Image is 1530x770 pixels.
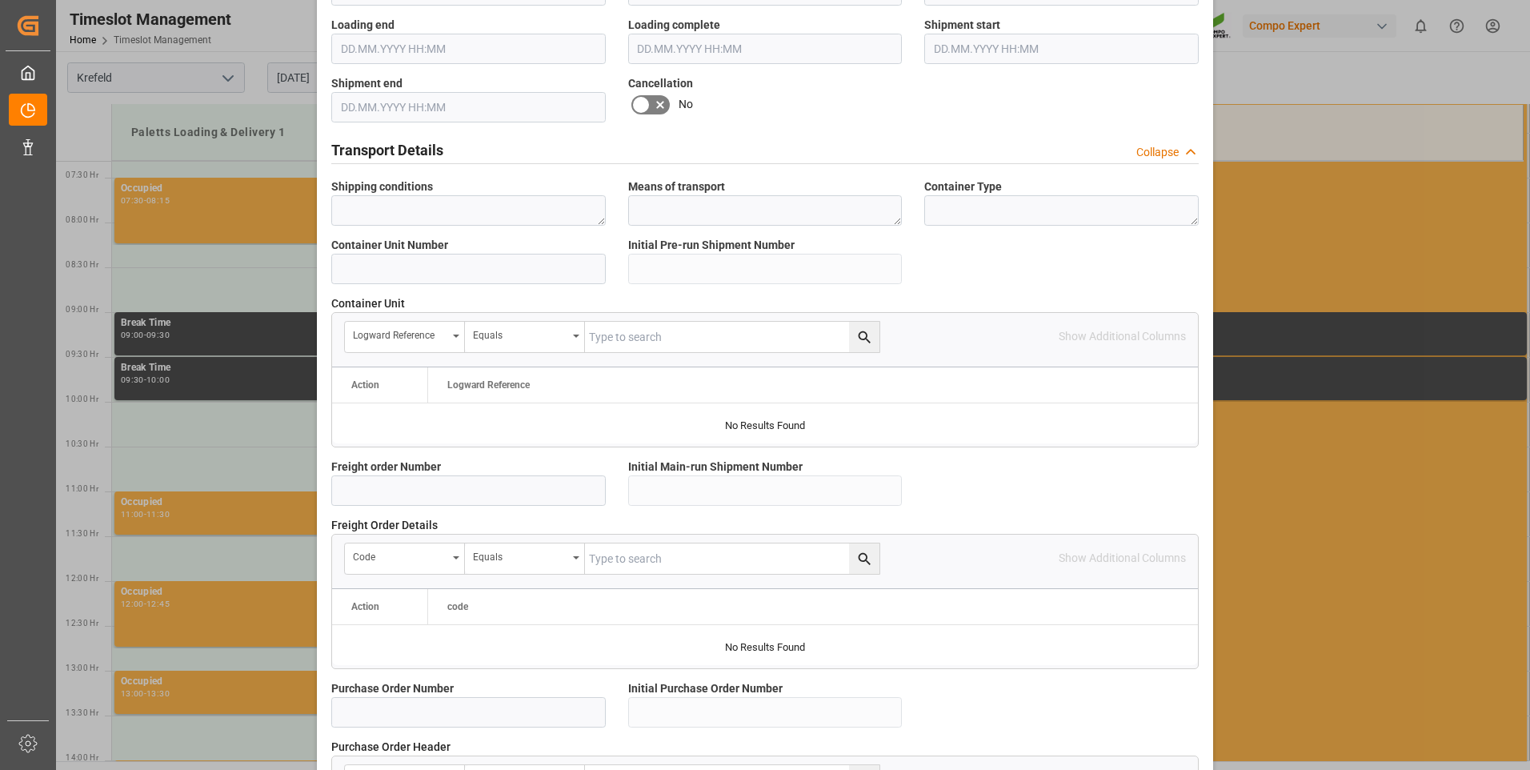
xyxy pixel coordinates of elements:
[628,680,783,697] span: Initial Purchase Order Number
[331,459,441,475] span: Freight order Number
[465,322,585,352] button: open menu
[628,75,693,92] span: Cancellation
[447,601,468,612] span: code
[353,546,447,564] div: code
[351,379,379,391] div: Action
[628,178,725,195] span: Means of transport
[465,543,585,574] button: open menu
[849,322,879,352] button: search button
[628,17,720,34] span: Loading complete
[331,139,443,161] h2: Transport Details
[628,459,803,475] span: Initial Main-run Shipment Number
[345,543,465,574] button: open menu
[849,543,879,574] button: search button
[351,601,379,612] div: Action
[924,178,1002,195] span: Container Type
[331,75,403,92] span: Shipment end
[331,17,395,34] span: Loading end
[585,543,879,574] input: Type to search
[331,295,405,312] span: Container Unit
[585,322,879,352] input: Type to search
[353,324,447,343] div: Logward Reference
[924,34,1199,64] input: DD.MM.YYYY HH:MM
[331,517,438,534] span: Freight Order Details
[473,546,567,564] div: Equals
[345,322,465,352] button: open menu
[1136,144,1179,161] div: Collapse
[679,96,693,113] span: No
[331,92,606,122] input: DD.MM.YYYY HH:MM
[628,34,903,64] input: DD.MM.YYYY HH:MM
[331,680,454,697] span: Purchase Order Number
[447,379,530,391] span: Logward Reference
[331,34,606,64] input: DD.MM.YYYY HH:MM
[331,739,451,756] span: Purchase Order Header
[473,324,567,343] div: Equals
[331,178,433,195] span: Shipping conditions
[331,237,448,254] span: Container Unit Number
[628,237,795,254] span: Initial Pre-run Shipment Number
[924,17,1000,34] span: Shipment start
